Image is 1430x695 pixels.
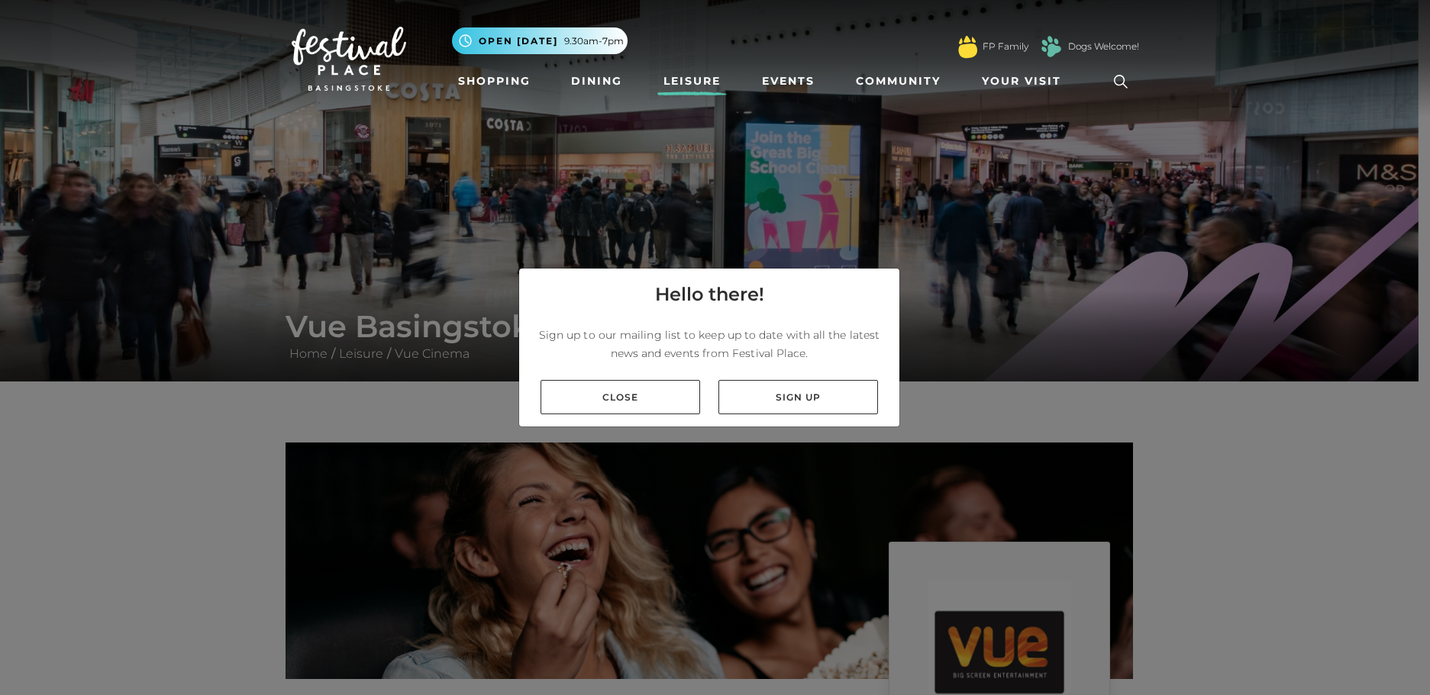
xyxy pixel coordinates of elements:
[655,281,764,308] h4: Hello there!
[850,67,947,95] a: Community
[292,27,406,91] img: Festival Place Logo
[541,380,700,414] a: Close
[756,67,821,95] a: Events
[718,380,878,414] a: Sign up
[1068,40,1139,53] a: Dogs Welcome!
[452,27,628,54] button: Open [DATE] 9.30am-7pm
[976,67,1075,95] a: Your Visit
[982,73,1061,89] span: Your Visit
[983,40,1028,53] a: FP Family
[565,67,628,95] a: Dining
[479,34,558,48] span: Open [DATE]
[452,67,537,95] a: Shopping
[564,34,624,48] span: 9.30am-7pm
[657,67,727,95] a: Leisure
[531,326,887,362] p: Sign up to our mailing list to keep up to date with all the latest news and events from Festival ...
